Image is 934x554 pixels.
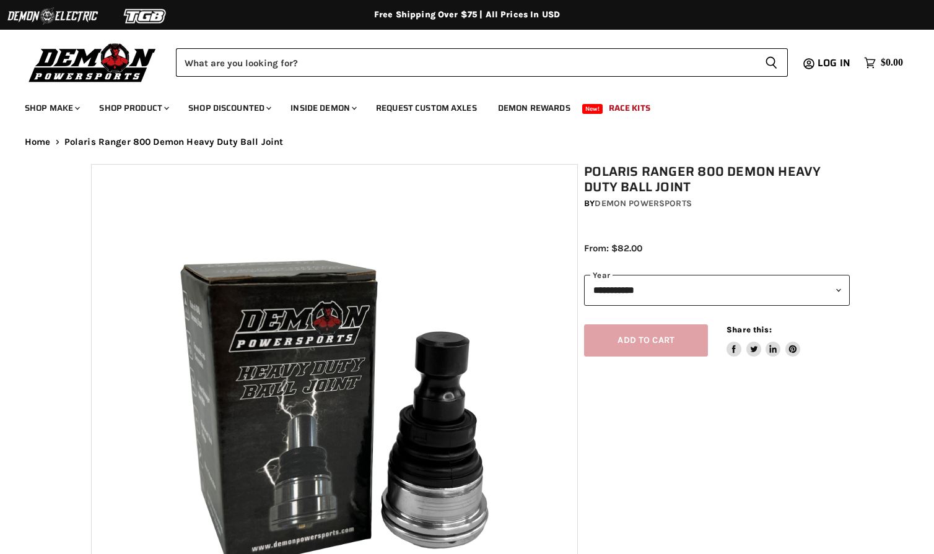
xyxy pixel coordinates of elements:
[818,55,850,71] span: Log in
[367,95,486,121] a: Request Custom Axles
[25,137,51,147] a: Home
[90,95,177,121] a: Shop Product
[489,95,580,121] a: Demon Rewards
[881,57,903,69] span: $0.00
[584,164,849,195] h1: Polaris Ranger 800 Demon Heavy Duty Ball Joint
[727,324,800,357] aside: Share this:
[179,95,279,121] a: Shop Discounted
[727,325,771,334] span: Share this:
[15,95,87,121] a: Shop Make
[176,48,788,77] form: Product
[584,275,849,305] select: year
[25,40,160,84] img: Demon Powersports
[176,48,755,77] input: Search
[584,243,642,254] span: From: $82.00
[15,90,900,121] ul: Main menu
[281,95,364,121] a: Inside Demon
[64,137,284,147] span: Polaris Ranger 800 Demon Heavy Duty Ball Joint
[595,198,691,209] a: Demon Powersports
[6,4,99,28] img: Demon Electric Logo 2
[755,48,788,77] button: Search
[584,197,849,210] div: by
[99,4,192,28] img: TGB Logo 2
[582,104,603,114] span: New!
[812,58,858,69] a: Log in
[600,95,660,121] a: Race Kits
[858,54,909,72] a: $0.00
